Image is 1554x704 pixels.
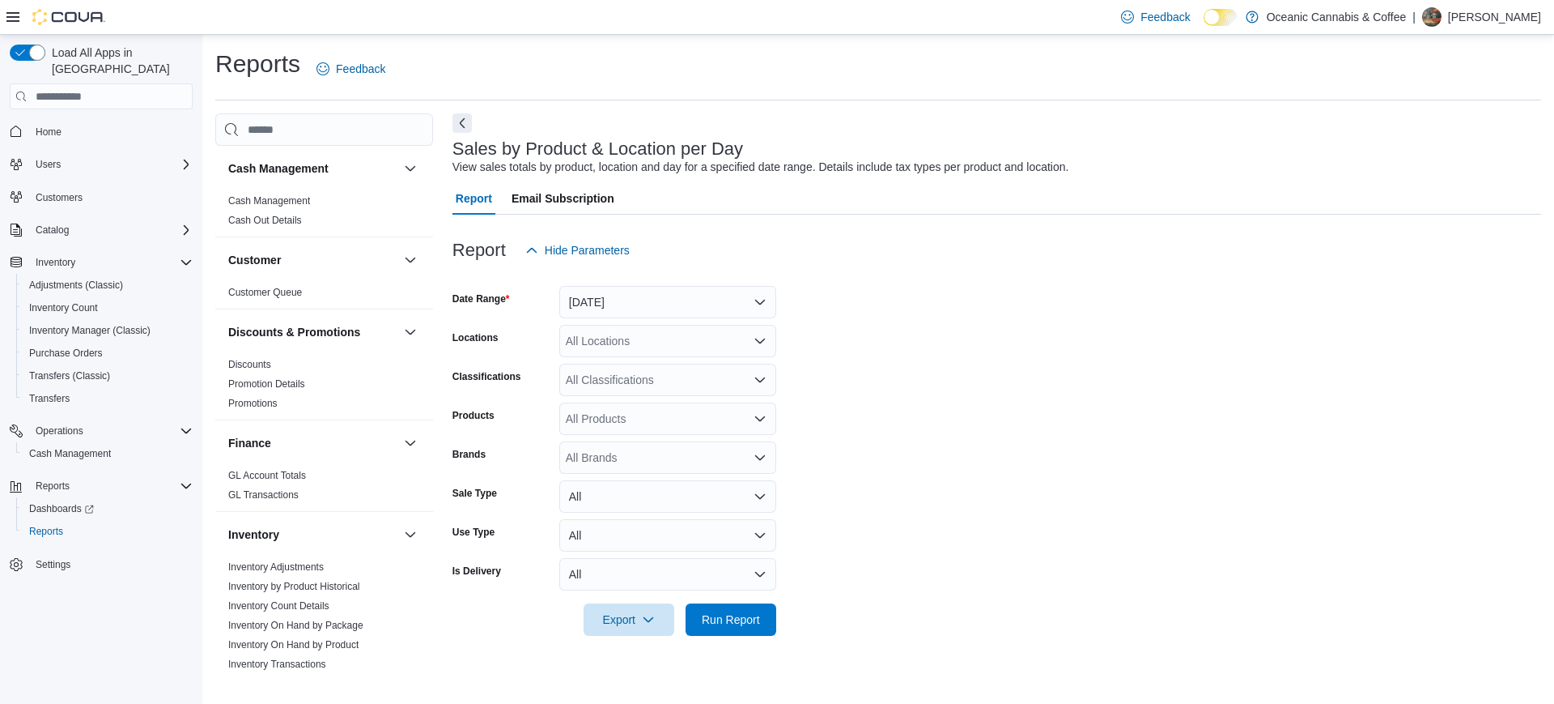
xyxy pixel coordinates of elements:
span: Dark Mode [1204,26,1204,27]
button: Customer [228,252,397,268]
h3: Report [452,241,506,260]
button: Inventory [3,251,199,274]
a: Cash Out Details [228,215,302,226]
button: Inventory [401,525,420,544]
span: Transfers [23,389,193,408]
span: Inventory Transactions [228,658,326,671]
button: Settings [3,553,199,576]
a: Inventory Count Details [228,600,329,612]
button: Home [3,119,199,143]
span: Run Report [702,612,760,628]
button: Open list of options [754,373,766,386]
span: Inventory by Product Historical [228,580,360,593]
span: Dashboards [29,502,94,515]
button: Hide Parameters [519,234,636,267]
span: Promotion Details [228,378,305,390]
a: Promotions [228,398,278,409]
span: Customer Queue [228,286,302,299]
span: Transfers (Classic) [23,366,193,386]
a: Cash Management [23,444,117,463]
label: Brands [452,448,486,461]
span: Customers [36,191,83,204]
input: Dark Mode [1204,9,1238,26]
span: Cash Out Details [228,214,302,227]
button: [DATE] [559,286,776,318]
span: Load All Apps in [GEOGRAPHIC_DATA] [45,45,193,77]
span: Email Subscription [512,182,614,215]
span: Adjustments (Classic) [29,279,123,292]
nav: Complex example [10,113,193,618]
label: Date Range [452,292,510,305]
span: Dashboards [23,499,193,518]
button: Operations [3,420,199,442]
span: Hide Parameters [545,242,630,258]
span: Customers [29,187,193,207]
span: Inventory [36,256,75,269]
span: Reports [23,522,193,541]
span: Purchase Orders [29,347,103,360]
button: Catalog [3,219,199,241]
button: Run Report [686,604,776,636]
button: Adjustments (Classic) [16,274,199,297]
button: Transfers [16,387,199,410]
a: Feedback [1115,1,1196,33]
div: Customer [215,283,433,309]
label: Is Delivery [452,565,501,578]
button: Cash Management [401,159,420,178]
span: Users [29,155,193,174]
span: Inventory On Hand by Product [228,638,359,651]
span: Transfers (Classic) [29,369,110,382]
button: All [559,558,776,591]
button: Open list of options [754,335,766,348]
span: Home [36,126,62,139]
span: GL Transactions [228,489,299,501]
button: Catalog [29,220,75,240]
button: Cash Management [228,160,397,177]
button: All [559,519,776,552]
button: Customer [401,250,420,270]
a: Promotion Details [228,378,305,390]
span: Cash Management [29,447,111,460]
span: Settings [36,558,70,571]
button: Transfers (Classic) [16,365,199,387]
span: Promotions [228,397,278,410]
a: Transfers [23,389,76,408]
h3: Inventory [228,527,279,543]
button: Open list of options [754,412,766,425]
span: Inventory Manager (Classic) [29,324,151,337]
span: Reports [29,476,193,496]
span: Feedback [336,61,385,77]
h3: Discounts & Promotions [228,324,360,340]
button: Operations [29,421,90,441]
button: Reports [16,520,199,543]
button: Next [452,113,472,133]
a: Transfers (Classic) [23,366,117,386]
p: [PERSON_NAME] [1448,7,1541,27]
span: Home [29,121,193,141]
a: GL Account Totals [228,470,306,481]
label: Locations [452,331,499,344]
a: Inventory On Hand by Product [228,639,359,651]
button: Discounts & Promotions [401,322,420,342]
div: Cash Management [215,191,433,237]
div: View sales totals by product, location and day for a specified date range. Details include tax ty... [452,159,1069,176]
button: Purchase Orders [16,342,199,365]
a: Reports [23,522,70,541]
div: Finance [215,466,433,511]
a: Inventory Adjustments [228,561,324,573]
h1: Reports [215,48,300,80]
span: Discounts [228,358,271,371]
span: Reports [36,480,70,493]
a: Dashboards [23,499,100,518]
button: Finance [401,433,420,453]
span: Inventory On Hand by Package [228,619,363,632]
a: Feedback [310,53,392,85]
button: Cash Management [16,442,199,465]
button: Users [3,153,199,176]
span: Inventory Count Details [228,599,329,612]
button: Open list of options [754,451,766,464]
button: Inventory Manager (Classic) [16,319,199,342]
span: Report [456,182,492,215]
a: Cash Management [228,195,310,207]
div: Samantha Craig [1422,7,1441,27]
